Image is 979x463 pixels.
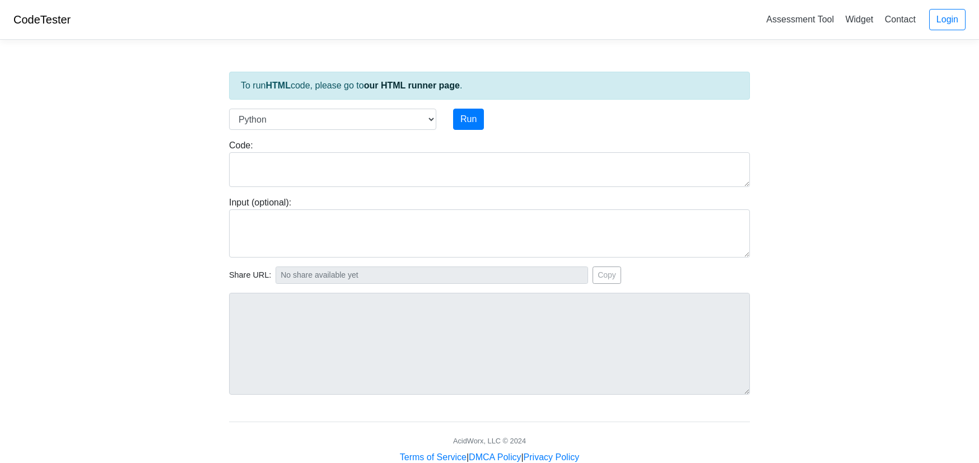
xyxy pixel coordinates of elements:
[229,269,271,282] span: Share URL:
[469,452,521,462] a: DMCA Policy
[453,436,526,446] div: AcidWorx, LLC © 2024
[229,72,750,100] div: To run code, please go to .
[265,81,290,90] strong: HTML
[524,452,580,462] a: Privacy Policy
[593,266,621,284] button: Copy
[221,196,758,258] div: Input (optional):
[221,139,758,187] div: Code:
[13,13,71,26] a: CodeTester
[762,10,838,29] a: Assessment Tool
[276,266,588,284] input: No share available yet
[364,81,460,90] a: our HTML runner page
[453,109,484,130] button: Run
[929,9,966,30] a: Login
[880,10,920,29] a: Contact
[841,10,878,29] a: Widget
[400,452,467,462] a: Terms of Service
